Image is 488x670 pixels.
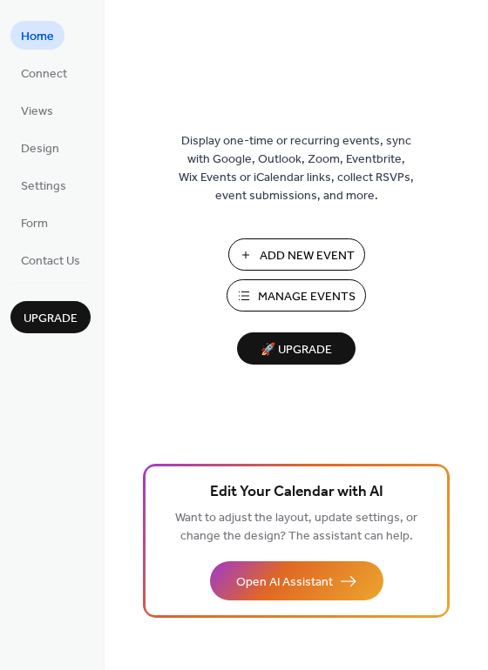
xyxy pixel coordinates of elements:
[260,247,355,265] span: Add New Event
[21,140,59,158] span: Design
[236,573,333,592] span: Open AI Assistant
[10,301,91,333] button: Upgrade
[10,21,64,50] a: Home
[21,178,66,196] span: Settings
[227,279,366,312] button: Manage Events
[24,310,78,328] span: Upgrade
[179,132,414,205] span: Display one-time or recurring events, sync with Google, Outlook, Zoom, Eventbrite, Wix Events or ...
[10,96,64,124] a: Views
[175,506,417,548] span: Want to adjust the layout, update settings, or change the design? The assistant can help.
[21,28,54,46] span: Home
[247,338,345,362] span: 🚀 Upgrade
[21,103,53,121] span: Views
[10,245,91,274] a: Contact Us
[210,561,383,600] button: Open AI Assistant
[21,252,80,271] span: Contact Us
[21,215,48,233] span: Form
[10,58,78,87] a: Connect
[10,133,70,162] a: Design
[10,171,77,199] a: Settings
[10,208,58,237] a: Form
[228,238,365,271] button: Add New Event
[21,65,67,84] span: Connect
[237,332,356,365] button: 🚀 Upgrade
[210,480,383,505] span: Edit Your Calendar with AI
[258,288,356,306] span: Manage Events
